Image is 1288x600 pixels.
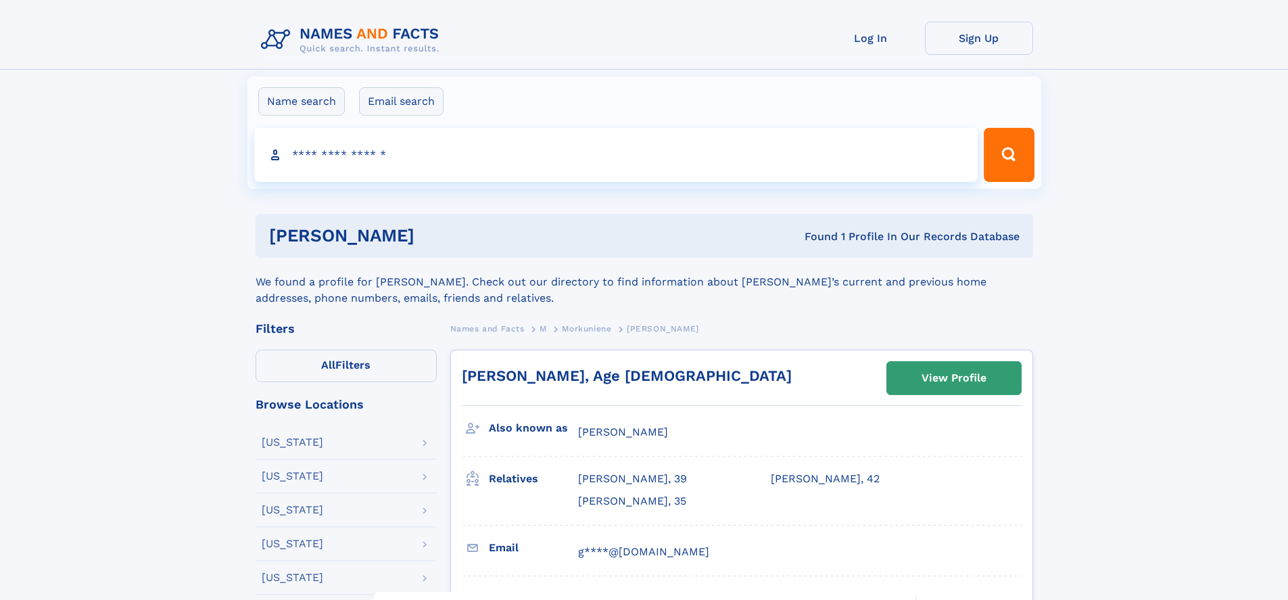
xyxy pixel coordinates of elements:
[540,320,547,337] a: M
[262,471,323,482] div: [US_STATE]
[922,363,986,394] div: View Profile
[771,471,880,486] a: [PERSON_NAME], 42
[262,437,323,448] div: [US_STATE]
[269,227,610,244] h1: [PERSON_NAME]
[262,538,323,549] div: [US_STATE]
[540,324,547,333] span: M
[489,536,578,559] h3: Email
[984,128,1034,182] button: Search Button
[321,359,335,371] span: All
[925,22,1033,55] a: Sign Up
[262,505,323,515] div: [US_STATE]
[489,417,578,440] h3: Also known as
[578,494,686,509] a: [PERSON_NAME], 35
[609,229,1020,244] div: Found 1 Profile In Our Records Database
[578,471,687,486] a: [PERSON_NAME], 39
[256,323,437,335] div: Filters
[562,320,611,337] a: Morkuniene
[817,22,925,55] a: Log In
[256,258,1033,306] div: We found a profile for [PERSON_NAME]. Check out our directory to find information about [PERSON_N...
[887,362,1021,394] a: View Profile
[262,572,323,583] div: [US_STATE]
[258,87,345,116] label: Name search
[578,425,668,438] span: [PERSON_NAME]
[256,350,437,382] label: Filters
[256,398,437,411] div: Browse Locations
[254,128,978,182] input: search input
[462,367,792,384] a: [PERSON_NAME], Age [DEMOGRAPHIC_DATA]
[489,467,578,490] h3: Relatives
[359,87,444,116] label: Email search
[450,320,525,337] a: Names and Facts
[256,22,450,58] img: Logo Names and Facts
[562,324,611,333] span: Morkuniene
[627,324,699,333] span: [PERSON_NAME]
